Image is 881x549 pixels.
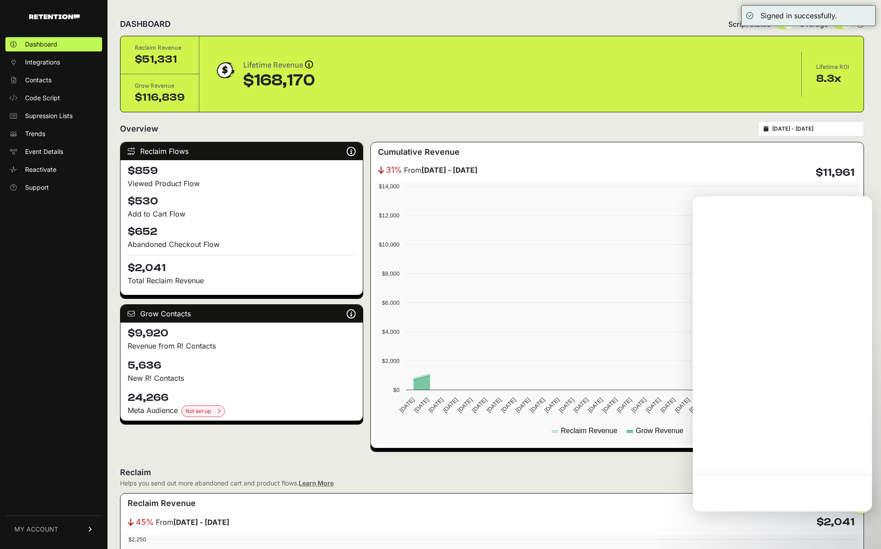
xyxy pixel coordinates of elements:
span: MY ACCOUNT [14,525,58,534]
span: Code Script [25,94,60,102]
text: [DATE] [500,396,517,414]
text: [DATE] [572,396,589,414]
h4: $859 [128,164,356,178]
text: $4,000 [382,328,400,335]
a: Learn More [299,479,334,487]
div: Reclaim Flows [120,142,363,160]
a: Supression Lists [5,109,102,123]
span: From [156,517,229,528]
text: [DATE] [645,396,662,414]
span: 31% [386,164,402,176]
text: [DATE] [529,396,546,414]
span: Reactivate [25,165,56,174]
div: Lifetime ROI [816,63,849,72]
p: New R! Contacts [128,373,356,383]
text: [DATE] [601,396,619,414]
text: $2,000 [382,357,400,364]
h4: $9,920 [128,326,356,340]
p: Total Reclaim Revenue [128,275,356,286]
span: Trends [25,129,45,138]
a: Trends [5,127,102,141]
img: Retention.com [29,14,80,19]
a: MY ACCOUNT [5,515,102,543]
text: [DATE] [442,396,459,414]
a: Reactivate [5,162,102,177]
span: Script status [728,19,771,30]
p: Revenue from R! Contacts [128,340,356,351]
text: $6,000 [382,299,400,306]
h3: Cumulative Revenue [378,146,460,158]
text: $2,250 [129,536,146,543]
text: [DATE] [543,396,561,414]
text: [DATE] [514,396,532,414]
text: $12,000 [379,212,400,219]
div: Add to Cart Flow [128,209,356,219]
h4: $652 [128,225,356,239]
a: Dashboard [5,37,102,51]
div: Abandoned Checkout Flow [128,239,356,250]
a: Event Details [5,145,102,159]
h4: $530 [128,194,356,209]
h2: Overview [120,123,158,135]
strong: [DATE] - [DATE] [421,166,477,174]
h2: Reclaim [120,466,334,479]
div: Signed in successfully. [761,10,837,21]
div: Reclaim Revenue [135,43,185,52]
div: $51,331 [135,52,185,67]
div: Helps you send out more abandoned cart and product flows. [120,479,334,488]
text: [DATE] [456,396,473,414]
text: [DATE] [398,396,416,414]
div: Grow Contacts [120,305,363,323]
text: [DATE] [413,396,430,414]
text: [DATE] [659,396,676,414]
span: Supression Lists [25,111,73,120]
div: $168,170 [243,72,315,89]
text: [DATE] [615,396,633,414]
text: [DATE] [485,396,503,414]
text: $10,000 [379,241,400,248]
h3: Reclaim Revenue [128,497,196,510]
div: Grow Revenue [135,81,185,90]
h4: 24,266 [128,391,356,405]
h4: $2,041 [817,515,855,529]
text: [DATE] [674,396,691,414]
a: Support [5,180,102,195]
h4: $2,041 [128,255,356,275]
img: dollar-coin-05c43ed7efb7bc0c12610022525b4bbbb207c7efeef5aecc26f025e68dcafac9.png [214,59,236,81]
div: Lifetime Revenue [243,59,315,72]
text: $8,000 [382,270,400,277]
h4: $11,961 [816,166,855,180]
div: Meta Audience [128,405,356,417]
text: [DATE] [558,396,575,414]
span: From [404,165,477,175]
span: Dashboard [25,40,57,49]
span: Event Details [25,147,63,156]
span: Integrations [25,58,60,67]
span: Support [25,183,49,192]
h2: DASHBOARD [120,18,171,30]
a: Contacts [5,73,102,87]
span: 45% [136,516,154,528]
h4: 5,636 [128,358,356,373]
text: [DATE] [427,396,445,414]
text: Reclaim Revenue [561,427,617,434]
text: Grow Revenue [636,427,683,434]
text: $14,000 [379,183,400,190]
text: [DATE] [587,396,604,414]
span: Contacts [25,76,52,85]
a: Integrations [5,55,102,69]
div: 8.3x [816,72,849,86]
div: $116,839 [135,90,185,105]
strong: [DATE] - [DATE] [173,518,229,527]
text: $0 [393,387,400,393]
text: [DATE] [630,396,648,414]
text: [DATE] [471,396,488,414]
a: Code Script [5,91,102,105]
div: Viewed Product Flow [128,178,356,189]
